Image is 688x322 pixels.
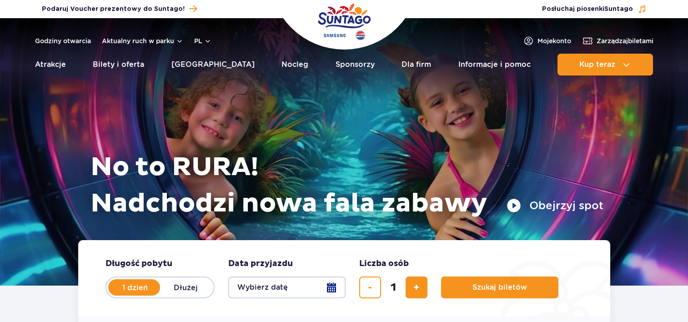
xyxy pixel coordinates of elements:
[42,5,185,14] span: Podaruj Voucher prezentowy do Suntago!
[406,277,427,298] button: dodaj bilet
[542,5,633,14] span: Posłuchaj piosenki
[228,277,346,298] button: Wybierz datę
[537,36,571,45] span: Moje konto
[523,35,571,46] a: Mojekonto
[542,5,647,14] button: Posłuchaj piosenkiSuntago
[359,258,409,269] span: Liczba osób
[109,278,161,297] label: 1 dzień
[35,36,91,45] a: Godziny otwarcia
[458,54,531,75] a: Informacje i pomoc
[102,37,183,45] button: Aktualny ruch w parku
[604,6,633,12] span: Suntago
[579,60,615,69] span: Kup teraz
[171,54,255,75] a: [GEOGRAPHIC_DATA]
[194,36,211,45] button: pl
[507,198,603,213] button: Obejrzyj spot
[441,277,558,298] button: Szukaj biletów
[281,54,308,75] a: Nocleg
[472,283,527,292] span: Szukaj biletów
[228,258,293,269] span: Data przyjazdu
[90,149,603,222] h1: No to RURA! Nadchodzi nowa fala zabawy
[402,54,431,75] a: Dla firm
[382,277,404,298] input: liczba biletów
[336,54,375,75] a: Sponsorzy
[557,54,653,75] button: Kup teraz
[359,277,381,298] button: usuń bilet
[105,258,172,269] span: Długość pobytu
[35,54,66,75] a: Atrakcje
[160,278,212,297] label: Dłużej
[582,35,653,46] a: Zarządzajbiletami
[78,240,610,317] form: Planowanie wizyty w Park of Poland
[93,54,144,75] a: Bilety i oferta
[597,36,653,45] span: Zarządzaj biletami
[42,3,197,15] a: Podaruj Voucher prezentowy do Suntago!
